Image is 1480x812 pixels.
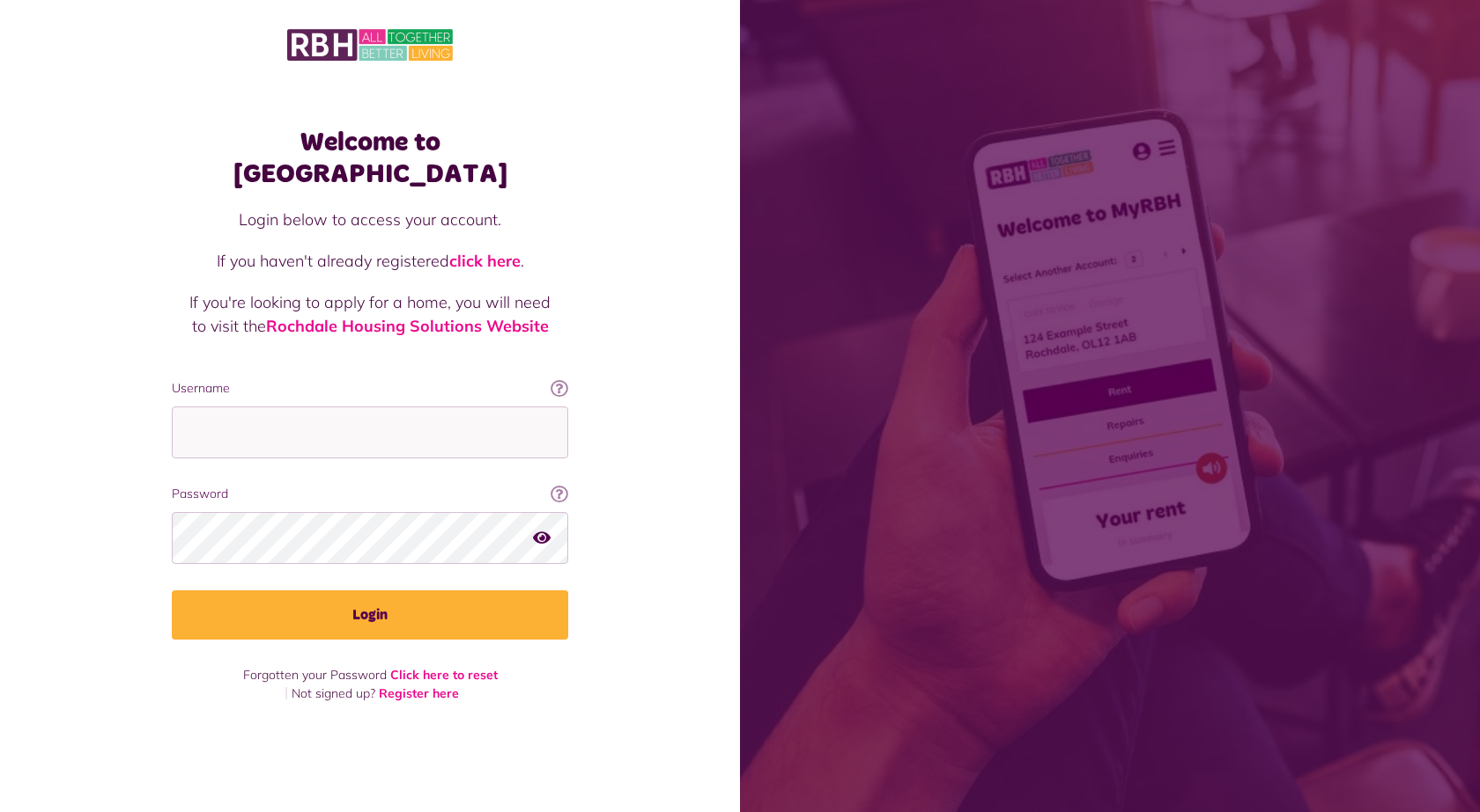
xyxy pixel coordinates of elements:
a: Rochdale Housing Solutions Website [266,316,549,336]
p: Login below to access your account. [189,208,551,231]
a: Click here to reset [390,667,498,683]
button: Login [172,590,568,640]
span: Forgotten your Password [243,667,387,683]
a: Register here [379,685,459,701]
a: click here [449,251,521,271]
img: MyRBH [287,26,453,63]
label: Username [172,379,568,398]
p: If you're looking to apply for a home, you will need to visit the [189,290,551,338]
p: If you haven't already registered . [189,249,551,273]
label: Password [172,485,568,503]
h1: Welcome to [GEOGRAPHIC_DATA] [172,127,568,190]
span: Not signed up? [292,685,375,701]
